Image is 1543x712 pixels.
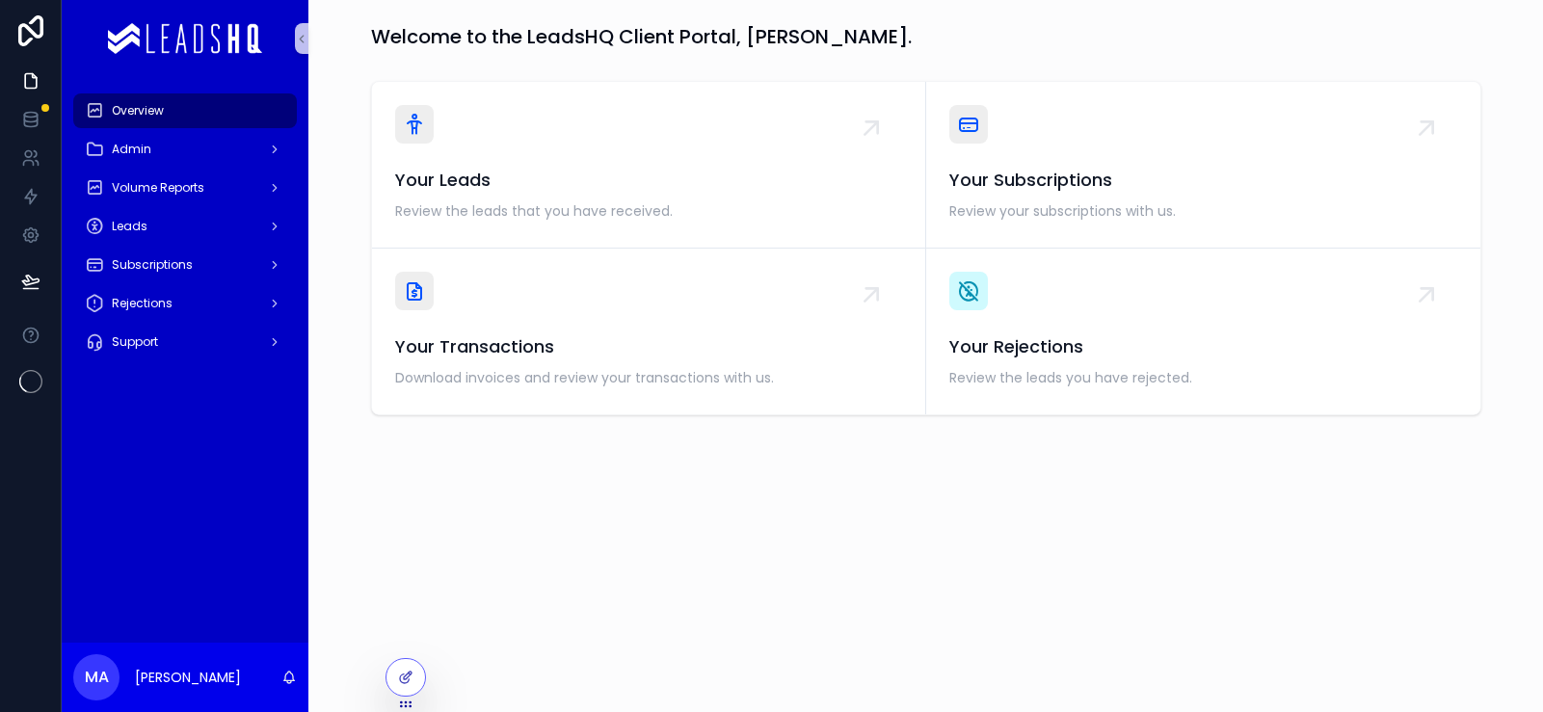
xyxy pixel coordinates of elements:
span: Your Subscriptions [949,167,1457,194]
a: Your TransactionsDownload invoices and review your transactions with us. [372,249,926,414]
span: Review the leads that you have received. [395,201,902,221]
a: Subscriptions [73,248,297,282]
span: Volume Reports [112,180,204,196]
span: Download invoices and review your transactions with us. [395,368,902,387]
a: Leads [73,209,297,244]
a: Overview [73,93,297,128]
a: Your SubscriptionsReview your subscriptions with us. [926,82,1480,249]
span: Rejections [112,296,173,311]
span: Subscriptions [112,257,193,273]
h1: Welcome to the LeadsHQ Client Portal, [PERSON_NAME]. [371,23,912,50]
span: Your Transactions [395,333,902,360]
span: Support [112,334,158,350]
img: App logo [108,23,262,54]
span: Review your subscriptions with us. [949,201,1457,221]
a: Your LeadsReview the leads that you have received. [372,82,926,249]
a: Admin [73,132,297,167]
span: MA [85,666,109,689]
span: Overview [112,103,164,119]
span: Admin [112,142,151,157]
p: [PERSON_NAME] [135,668,241,687]
span: Review the leads you have rejected. [949,368,1457,387]
span: Leads [112,219,147,234]
div: scrollable content [62,77,308,390]
a: Your RejectionsReview the leads you have rejected. [926,249,1480,414]
a: Support [73,325,297,359]
span: Your Rejections [949,333,1457,360]
span: Your Leads [395,167,902,194]
a: Volume Reports [73,171,297,205]
a: Rejections [73,286,297,321]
